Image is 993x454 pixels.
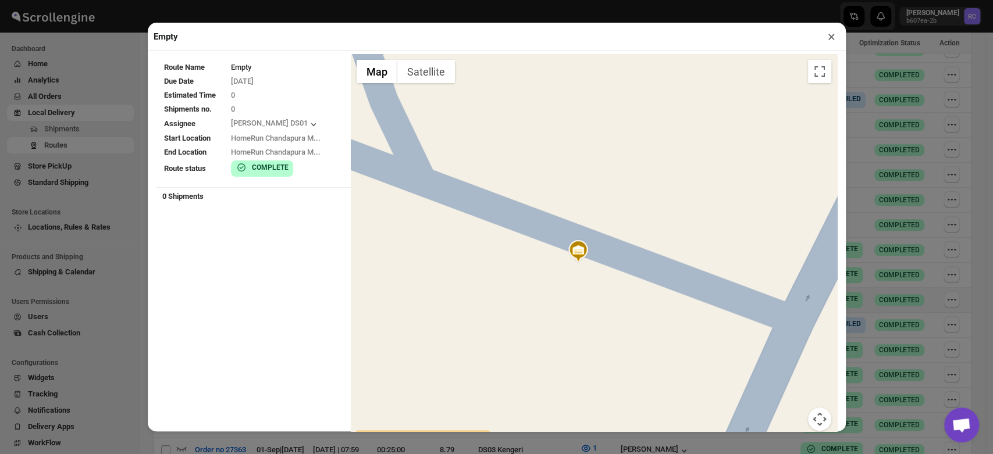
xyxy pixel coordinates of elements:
span: Route Name [164,63,205,72]
b: 0 Shipments [156,186,209,206]
label: Assignee can be tracked for LIVE routes [355,430,490,442]
td: Empty [230,61,344,74]
img: Google [354,430,392,445]
div: HomeRun Chandapura M... [231,133,343,144]
a: Open chat [944,407,979,442]
a: Open this area in Google Maps (opens a new window) [354,430,392,445]
span: Start Location [164,134,211,142]
span: Route status [164,164,206,173]
button: Show satellite imagery [397,60,455,83]
button: Map camera controls [808,407,831,431]
button: Toggle fullscreen view [808,60,831,83]
span: Assignee [164,119,195,128]
span: [DATE] [231,77,254,85]
button: COMPLETE [236,162,289,173]
button: Show street map [357,60,397,83]
div: HomeRun Chandapura M... [231,146,343,158]
span: Due Date [164,77,194,85]
span: 0 [231,91,235,99]
h2: Empty [154,31,178,42]
b: COMPLETE [252,163,289,171]
button: [PERSON_NAME] DS01 [231,119,319,130]
span: Shipments no. [164,105,212,113]
span: Estimated Time [164,91,216,99]
span: 0 [231,105,235,113]
span: End Location [164,148,207,156]
button: × [823,28,840,45]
